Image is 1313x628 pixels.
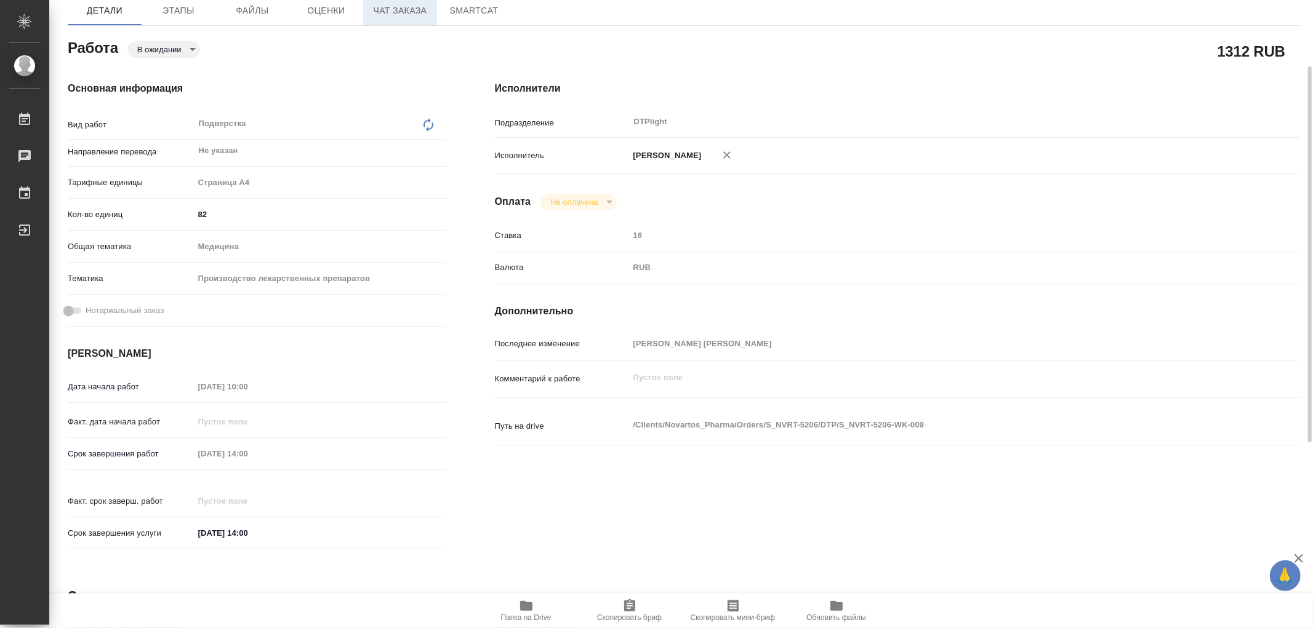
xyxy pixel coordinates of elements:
input: Пустое поле [194,445,302,463]
span: Файлы [223,3,282,18]
span: Нотариальный заказ [86,304,164,317]
span: Оценки [297,3,356,18]
h4: Оплата [495,194,531,209]
textarea: /Clients/Novartos_Pharma/Orders/S_NVRT-5206/DTP/S_NVRT-5206-WK-009 [629,415,1232,435]
button: В ожидании [134,44,185,55]
span: Чат заказа [371,3,430,18]
button: Не оплачена [547,197,601,207]
p: Путь на drive [495,420,629,432]
input: Пустое поле [194,492,302,510]
p: Тарифные единицы [68,177,194,189]
button: Скопировать бриф [578,594,681,628]
span: 🙏 [1275,563,1296,589]
span: Этапы [149,3,208,18]
p: [PERSON_NAME] [629,149,702,162]
h4: Дополнительно [495,304,1299,319]
input: Пустое поле [629,226,1232,244]
h2: 1312 RUB [1218,41,1285,62]
span: Скопировать бриф [597,613,662,622]
div: В ожидании [540,194,616,210]
p: Направление перевода [68,146,194,158]
p: Тематика [68,272,194,285]
div: RUB [629,257,1232,278]
input: Пустое поле [194,378,302,395]
button: 🙏 [1270,560,1301,591]
p: Срок завершения услуги [68,527,194,539]
p: Валюта [495,261,629,274]
h4: Основная информация [68,81,446,96]
div: Страница А4 [194,172,446,193]
input: Пустое поле [629,335,1232,352]
p: Факт. дата начала работ [68,416,194,428]
span: Скопировать мини-бриф [691,613,775,622]
p: Исполнитель [495,149,629,162]
div: Медицина [194,236,446,257]
span: Детали [75,3,134,18]
span: SmartCat [444,3,504,18]
h2: Заказ [68,587,108,606]
p: Срок завершения работ [68,448,194,460]
h4: [PERSON_NAME] [68,346,446,361]
p: Общая тематика [68,240,194,253]
p: Дата начала работ [68,381,194,393]
p: Комментарий к работе [495,373,629,385]
p: Ставка [495,229,629,242]
h4: Исполнители [495,81,1299,96]
input: Пустое поле [194,413,302,431]
button: Папка на Drive [475,594,578,628]
p: Кол-во единиц [68,209,194,221]
p: Вид работ [68,119,194,131]
span: Папка на Drive [501,613,552,622]
button: Обновить файлы [785,594,888,628]
input: ✎ Введи что-нибудь [194,524,302,542]
input: ✎ Введи что-нибудь [194,205,446,223]
button: Скопировать мини-бриф [681,594,785,628]
span: Обновить файлы [806,613,866,622]
p: Подразделение [495,117,629,129]
p: Последнее изменение [495,338,629,350]
button: Удалить исполнителя [713,141,741,169]
p: Факт. срок заверш. работ [68,495,194,507]
div: В ожидании [127,41,200,58]
h2: Работа [68,36,118,58]
div: Производство лекарственных препаратов [194,268,446,289]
